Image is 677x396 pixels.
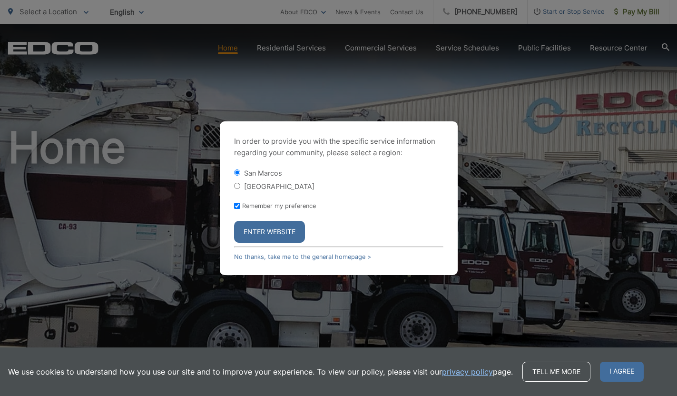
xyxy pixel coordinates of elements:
[600,362,644,382] span: I agree
[244,182,314,190] label: [GEOGRAPHIC_DATA]
[244,169,282,177] label: San Marcos
[234,253,371,260] a: No thanks, take me to the general homepage >
[8,366,513,377] p: We use cookies to understand how you use our site and to improve your experience. To view our pol...
[442,366,493,377] a: privacy policy
[522,362,590,382] a: Tell me more
[234,221,305,243] button: Enter Website
[234,136,443,158] p: In order to provide you with the specific service information regarding your community, please se...
[242,202,316,209] label: Remember my preference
